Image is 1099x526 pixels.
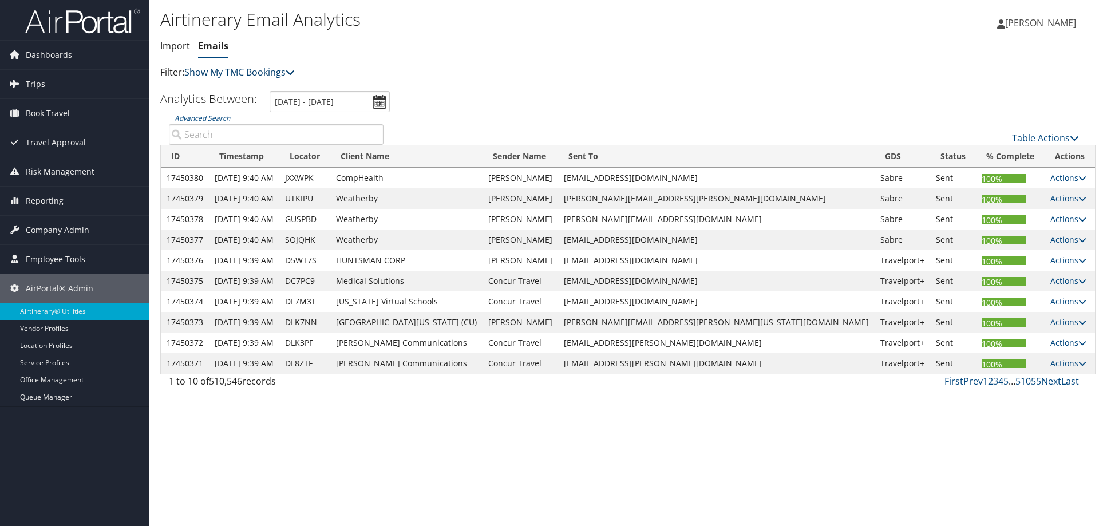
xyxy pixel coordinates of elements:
[944,375,963,387] a: First
[930,312,976,333] td: Sent
[330,188,483,209] td: Weatherby
[1050,296,1086,307] a: Actions
[483,312,558,333] td: [PERSON_NAME]
[161,209,209,230] td: 17450378
[982,256,1026,265] div: 100%
[26,245,85,274] span: Employee Tools
[279,250,330,271] td: D5WT7S
[1045,145,1095,168] th: Actions
[330,168,483,188] td: CompHealth
[161,271,209,291] td: 17450375
[1050,358,1086,369] a: Actions
[1050,234,1086,245] a: Actions
[1015,375,1041,387] a: 51055
[1050,275,1086,286] a: Actions
[279,353,330,374] td: DL8ZTF
[160,65,778,80] p: Filter:
[930,209,976,230] td: Sent
[184,66,295,78] a: Show My TMC Bookings
[983,375,988,387] a: 1
[330,333,483,353] td: [PERSON_NAME] Communications
[161,333,209,353] td: 17450372
[209,353,279,374] td: [DATE] 9:39 AM
[209,168,279,188] td: [DATE] 9:40 AM
[279,209,330,230] td: GUSPBD
[1050,213,1086,224] a: Actions
[330,145,483,168] th: Client Name: activate to sort column ascending
[483,145,558,168] th: Sender Name: activate to sort column ascending
[160,39,190,52] a: Import
[875,145,930,168] th: GDS: activate to sort column ascending
[998,375,1003,387] a: 4
[875,291,930,312] td: Travelport+
[279,188,330,209] td: UTKIPU
[26,187,64,215] span: Reporting
[1050,255,1086,266] a: Actions
[198,39,228,52] a: Emails
[1061,375,1079,387] a: Last
[558,209,875,230] td: [PERSON_NAME][EMAIL_ADDRESS][DOMAIN_NAME]
[483,230,558,250] td: [PERSON_NAME]
[1050,193,1086,204] a: Actions
[982,215,1026,224] div: 100%
[26,216,89,244] span: Company Admin
[483,188,558,209] td: [PERSON_NAME]
[982,298,1026,306] div: 100%
[209,145,279,168] th: Timestamp: activate to sort column ascending
[175,113,230,123] a: Advanced Search
[270,91,390,112] input: [DATE] - [DATE]
[161,230,209,250] td: 17450377
[279,271,330,291] td: DC7PC9
[982,174,1026,183] div: 100%
[26,70,45,98] span: Trips
[209,312,279,333] td: [DATE] 9:39 AM
[209,230,279,250] td: [DATE] 9:40 AM
[982,195,1026,203] div: 100%
[330,209,483,230] td: Weatherby
[558,312,875,333] td: [PERSON_NAME][EMAIL_ADDRESS][PERSON_NAME][US_STATE][DOMAIN_NAME]
[330,271,483,291] td: Medical Solutions
[209,209,279,230] td: [DATE] 9:40 AM
[875,209,930,230] td: Sabre
[1041,375,1061,387] a: Next
[209,333,279,353] td: [DATE] 9:39 AM
[875,250,930,271] td: Travelport+
[1050,317,1086,327] a: Actions
[161,250,209,271] td: 17450376
[982,236,1026,244] div: 100%
[982,318,1026,327] div: 100%
[209,188,279,209] td: [DATE] 9:40 AM
[161,188,209,209] td: 17450379
[161,312,209,333] td: 17450373
[279,312,330,333] td: DLK7NN
[26,41,72,69] span: Dashboards
[1003,375,1009,387] a: 5
[558,145,875,168] th: Sent To: activate to sort column ascending
[161,168,209,188] td: 17450380
[930,230,976,250] td: Sent
[1050,337,1086,348] a: Actions
[1012,132,1079,144] a: Table Actions
[875,353,930,374] td: Travelport+
[558,333,875,353] td: [EMAIL_ADDRESS][PERSON_NAME][DOMAIN_NAME]
[330,230,483,250] td: Weatherby
[988,375,993,387] a: 2
[558,168,875,188] td: [EMAIL_ADDRESS][DOMAIN_NAME]
[875,188,930,209] td: Sabre
[930,168,976,188] td: Sent
[161,145,209,168] th: ID: activate to sort column ascending
[209,291,279,312] td: [DATE] 9:39 AM
[976,145,1045,168] th: % Complete: activate to sort column ascending
[209,250,279,271] td: [DATE] 9:39 AM
[558,271,875,291] td: [EMAIL_ADDRESS][DOMAIN_NAME]
[160,91,257,106] h3: Analytics Between:
[875,271,930,291] td: Travelport+
[161,291,209,312] td: 17450374
[1050,172,1086,183] a: Actions
[169,124,384,145] input: Advanced Search
[26,128,86,157] span: Travel Approval
[1009,375,1015,387] span: …
[160,7,778,31] h1: Airtinerary Email Analytics
[930,291,976,312] td: Sent
[279,145,330,168] th: Locator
